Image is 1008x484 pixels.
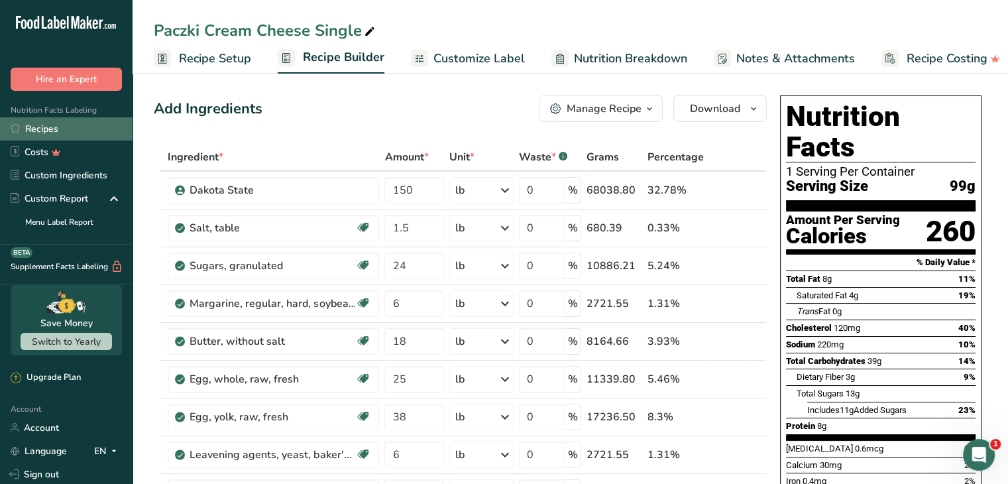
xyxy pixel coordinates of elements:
div: 2721.55 [587,296,642,312]
div: Waste [519,149,567,165]
div: Egg, whole, raw, fresh [190,371,355,387]
div: Sugars, granulated [190,258,355,274]
span: 99g [950,178,976,195]
span: Percentage [647,149,704,165]
span: 23% [958,405,976,415]
div: 5.46% [647,371,704,387]
span: Ingredient [168,149,223,165]
span: 0g [832,306,842,316]
span: 39g [868,356,881,366]
div: 3.93% [647,333,704,349]
span: 220mg [817,339,844,349]
span: Download [690,101,740,117]
span: 1 [990,439,1001,450]
div: lb [455,182,465,198]
span: Nutrition Breakdown [574,50,687,68]
div: 2721.55 [587,447,642,463]
div: Calories [786,227,900,246]
span: Grams [587,149,619,165]
span: Serving Size [786,178,868,195]
div: lb [455,220,465,236]
span: 3g [846,372,855,382]
div: 8.3% [647,409,704,425]
span: Total Carbohydrates [786,356,866,366]
div: Custom Report [11,192,88,206]
div: lb [455,371,465,387]
span: 4g [849,290,858,300]
div: Save Money [40,316,93,330]
div: lb [455,296,465,312]
div: 8164.66 [587,333,642,349]
span: 19% [958,290,976,300]
div: BETA [11,247,32,258]
section: % Daily Value * [786,255,976,271]
div: 1.31% [647,296,704,312]
span: 8g [817,421,826,431]
span: 13g [846,389,860,398]
span: Customize Label [433,50,525,68]
a: Nutrition Breakdown [551,44,687,74]
div: 0.33% [647,220,704,236]
a: Recipe Builder [278,42,384,74]
span: Notes & Attachments [736,50,855,68]
button: Download [673,95,767,122]
span: 40% [958,323,976,333]
span: 11g [840,405,854,415]
span: 0.6mcg [855,444,883,454]
i: Trans [797,306,818,316]
span: 30mg [820,460,842,470]
button: Manage Recipe [539,95,663,122]
div: 11339.80 [587,371,642,387]
span: Recipe Builder [303,48,384,66]
div: EN [94,443,122,459]
div: Paczki Cream Cheese Single [154,19,378,42]
div: 1 Serving Per Container [786,165,976,178]
span: Includes Added Sugars [807,405,907,415]
span: Amount [384,149,428,165]
div: 17236.50 [587,409,642,425]
div: lb [455,258,465,274]
div: 32.78% [647,182,704,198]
div: Upgrade Plan [11,371,81,385]
div: 680.39 [587,220,642,236]
div: Manage Recipe [567,101,642,117]
span: 9% [964,372,976,382]
div: 260 [926,214,976,249]
div: lb [455,409,465,425]
span: Calcium [786,460,818,470]
h1: Nutrition Facts [786,101,976,162]
span: Recipe Costing [907,50,987,68]
div: 68038.80 [587,182,642,198]
iframe: Intercom live chat [963,439,995,471]
div: lb [455,447,465,463]
div: Margarine, regular, hard, soybean (hydrogenated) [190,296,355,312]
div: lb [455,333,465,349]
div: Amount Per Serving [786,214,900,227]
div: Add Ingredients [154,98,262,120]
a: Notes & Attachments [714,44,855,74]
div: Leavening agents, yeast, baker's, active dry [190,447,355,463]
button: Hire an Expert [11,68,122,91]
div: Egg, yolk, raw, fresh [190,409,355,425]
span: 11% [958,274,976,284]
div: 1.31% [647,447,704,463]
div: Dakota State [190,182,355,198]
span: Cholesterol [786,323,832,333]
div: Salt, table [190,220,355,236]
a: Recipe Setup [154,44,251,74]
span: Total Sugars [797,389,844,398]
span: [MEDICAL_DATA] [786,444,853,454]
span: Recipe Setup [179,50,251,68]
a: Recipe Costing [881,44,1000,74]
div: 10886.21 [587,258,642,274]
span: Dietary Fiber [797,372,844,382]
span: Unit [449,149,475,165]
span: 10% [958,339,976,349]
a: Language [11,440,67,463]
div: Butter, without salt [190,333,355,349]
span: 14% [958,356,976,366]
span: Sodium [786,339,815,349]
span: 120mg [834,323,860,333]
span: Saturated Fat [797,290,847,300]
span: Switch to Yearly [32,335,101,348]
